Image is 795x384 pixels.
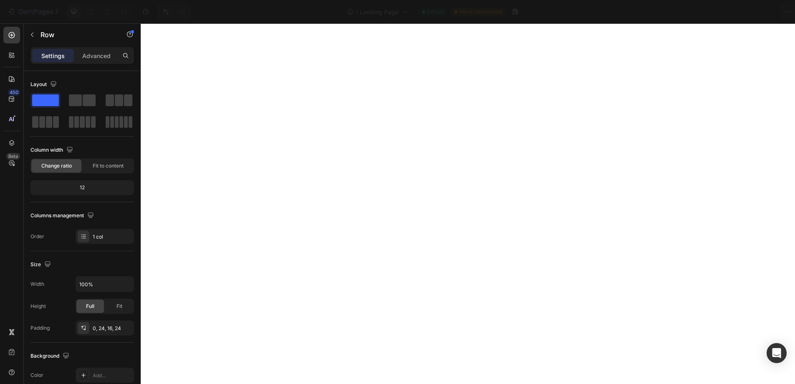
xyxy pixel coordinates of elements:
[41,51,65,60] p: Settings
[93,372,132,379] div: Add...
[709,3,736,20] button: Save
[76,277,134,292] input: Auto
[30,259,53,270] div: Size
[30,145,75,156] div: Column width
[157,3,191,20] div: Undo/Redo
[55,7,58,17] p: 7
[41,162,72,170] span: Change ratio
[716,8,729,15] span: Save
[93,162,124,170] span: Fit to content
[141,23,795,384] iframe: Design area
[8,89,20,96] div: 450
[767,343,787,363] div: Open Intercom Messenger
[41,30,111,40] p: Row
[30,303,46,310] div: Height
[30,351,71,362] div: Background
[459,8,502,15] span: Need republishing
[86,303,94,310] span: Full
[82,51,111,60] p: Advanced
[93,233,132,241] div: 1 col
[30,324,50,332] div: Padding
[30,210,96,221] div: Columns management
[739,3,775,20] button: Publish
[30,280,44,288] div: Width
[32,182,132,193] div: 12
[93,325,132,332] div: 0, 24, 16, 24
[30,371,43,379] div: Color
[360,8,398,16] span: Landing Page
[3,3,62,20] button: 7
[747,8,767,16] div: Publish
[30,79,58,90] div: Layout
[427,8,444,15] span: Default
[30,233,44,240] div: Order
[356,8,358,16] span: /
[6,153,20,160] div: Beta
[116,303,122,310] span: Fit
